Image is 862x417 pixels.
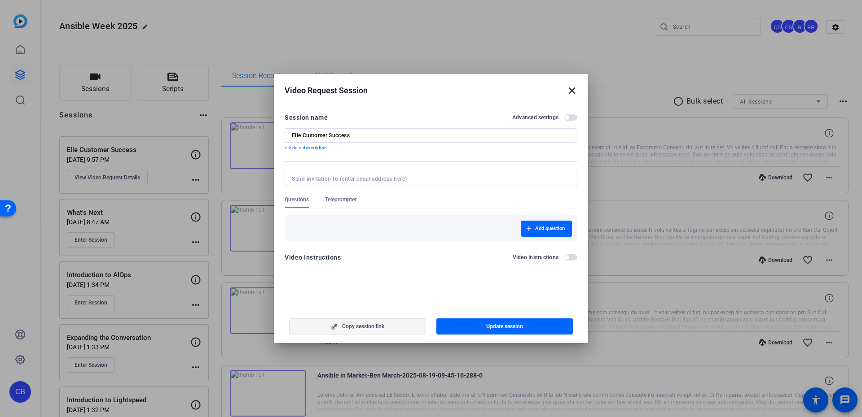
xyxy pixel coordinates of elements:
h2: Video Instructions [513,254,559,261]
div: Session name [285,112,328,123]
input: Send invitation to (enter email address here) [292,175,567,182]
button: Copy session link [289,318,426,334]
mat-icon: close [567,85,577,96]
p: + Add a description [285,144,577,152]
button: Add question [521,221,572,237]
div: Video Request Session [285,85,577,96]
span: Teleprompter [325,196,356,203]
h2: Advanced settings [512,114,559,121]
span: Copy session link [342,323,384,330]
span: Update session [486,323,523,330]
div: Video Instructions [285,252,341,263]
span: Questions [285,196,309,203]
button: Update session [436,318,573,334]
input: Enter Session Name [292,132,570,139]
span: Add question [535,225,565,232]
